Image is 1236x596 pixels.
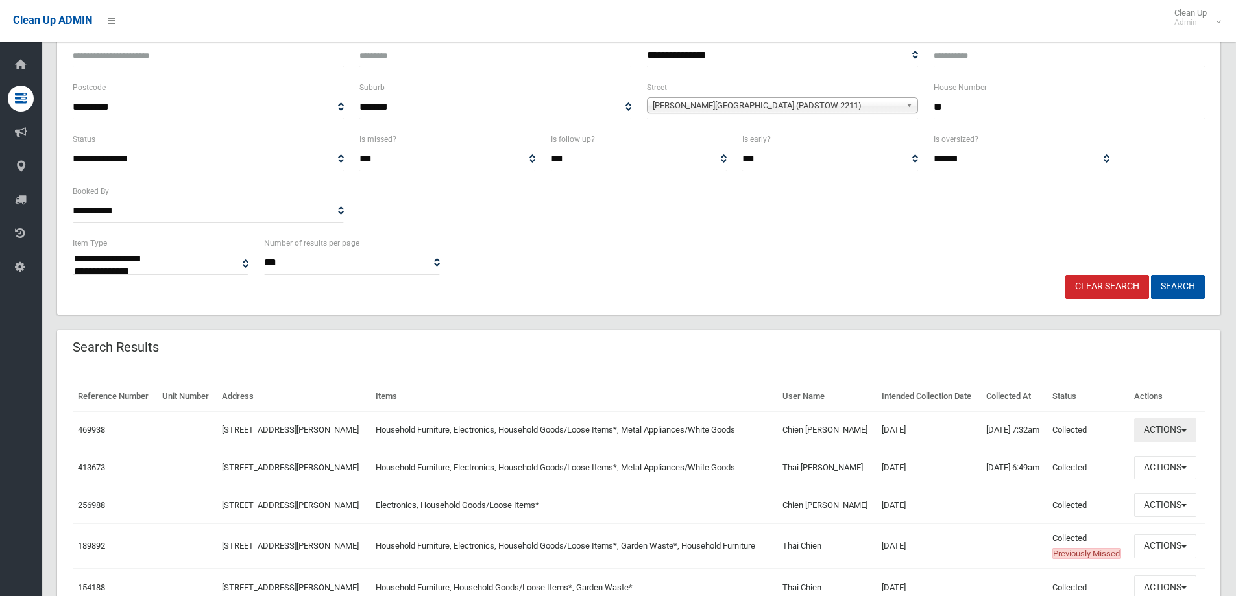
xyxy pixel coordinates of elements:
[73,132,95,147] label: Status
[359,132,396,147] label: Is missed?
[777,486,877,524] td: Chien [PERSON_NAME]
[1151,275,1205,299] button: Search
[777,382,877,411] th: User Name
[1174,18,1207,27] small: Admin
[877,411,981,449] td: [DATE]
[981,411,1047,449] td: [DATE] 7:32am
[1047,524,1129,569] td: Collected
[222,582,359,592] a: [STREET_ADDRESS][PERSON_NAME]
[877,486,981,524] td: [DATE]
[934,132,978,147] label: Is oversized?
[370,411,777,449] td: Household Furniture, Electronics, Household Goods/Loose Items*, Metal Appliances/White Goods
[1134,534,1196,558] button: Actions
[157,382,217,411] th: Unit Number
[653,98,901,113] span: [PERSON_NAME][GEOGRAPHIC_DATA] (PADSTOW 2211)
[222,541,359,551] a: [STREET_ADDRESS][PERSON_NAME]
[877,449,981,486] td: [DATE]
[777,524,877,569] td: Thai Chien
[78,425,105,435] a: 469938
[370,486,777,524] td: Electronics, Household Goods/Loose Items*
[777,411,877,449] td: Chien [PERSON_NAME]
[1052,548,1121,559] span: Previously Missed
[1047,411,1129,449] td: Collected
[264,236,359,250] label: Number of results per page
[1129,382,1205,411] th: Actions
[981,449,1047,486] td: [DATE] 6:49am
[777,449,877,486] td: Thai [PERSON_NAME]
[1065,275,1149,299] a: Clear Search
[13,14,92,27] span: Clean Up ADMIN
[222,462,359,472] a: [STREET_ADDRESS][PERSON_NAME]
[370,449,777,486] td: Household Furniture, Electronics, Household Goods/Loose Items*, Metal Appliances/White Goods
[78,582,105,592] a: 154188
[57,335,175,360] header: Search Results
[73,382,157,411] th: Reference Number
[742,132,771,147] label: Is early?
[1047,486,1129,524] td: Collected
[934,80,987,95] label: House Number
[73,80,106,95] label: Postcode
[222,425,359,435] a: [STREET_ADDRESS][PERSON_NAME]
[1134,493,1196,517] button: Actions
[877,382,981,411] th: Intended Collection Date
[551,132,595,147] label: Is follow up?
[1134,418,1196,442] button: Actions
[78,500,105,510] a: 256988
[370,382,777,411] th: Items
[222,500,359,510] a: [STREET_ADDRESS][PERSON_NAME]
[78,462,105,472] a: 413673
[217,382,370,411] th: Address
[370,524,777,569] td: Household Furniture, Electronics, Household Goods/Loose Items*, Garden Waste*, Household Furniture
[73,236,107,250] label: Item Type
[647,80,667,95] label: Street
[1047,382,1129,411] th: Status
[359,80,385,95] label: Suburb
[1168,8,1220,27] span: Clean Up
[1134,456,1196,480] button: Actions
[78,541,105,551] a: 189892
[877,524,981,569] td: [DATE]
[73,184,109,198] label: Booked By
[1047,449,1129,486] td: Collected
[981,382,1047,411] th: Collected At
